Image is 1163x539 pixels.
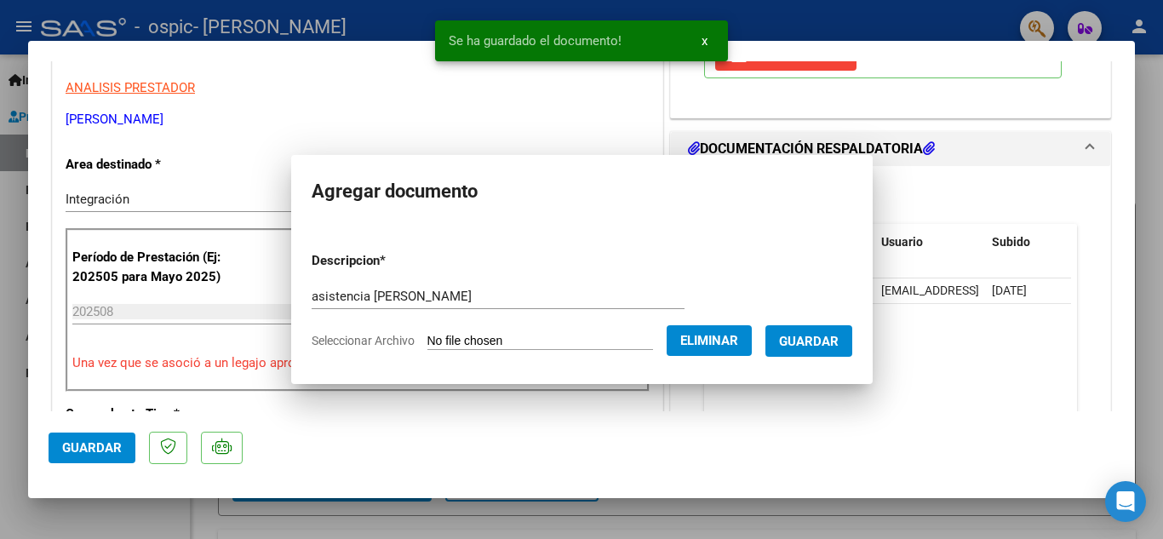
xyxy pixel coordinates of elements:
datatable-header-cell: Usuario [874,224,985,261]
p: Una vez que se asoció a un legajo aprobado no se puede cambiar el período de prestación. [72,353,643,373]
p: [PERSON_NAME] [66,110,650,129]
span: ANALISIS PRESTADOR [66,80,195,95]
datatable-header-cell: Subido [985,224,1070,261]
p: Comprobante Tipo * [66,404,241,424]
span: Integración [66,192,129,207]
span: [DATE] [992,284,1027,297]
h1: DOCUMENTACIÓN RESPALDATORIA [688,139,935,159]
mat-expansion-panel-header: DOCUMENTACIÓN RESPALDATORIA [671,132,1110,166]
datatable-header-cell: Acción [1070,224,1155,261]
button: Guardar [765,325,852,357]
button: Eliminar [667,325,752,356]
span: Eliminar [680,333,738,348]
p: Area destinado * [66,155,241,175]
span: Usuario [881,235,923,249]
span: Seleccionar Archivo [312,334,415,347]
button: Guardar [49,433,135,463]
span: Guardar [62,440,122,456]
span: x [702,33,708,49]
span: Subido [992,235,1030,249]
div: Open Intercom Messenger [1105,481,1146,522]
div: DOCUMENTACIÓN RESPALDATORIA [671,166,1110,519]
span: Guardar [779,334,839,349]
p: Período de Prestación (Ej: 202505 para Mayo 2025) [72,248,243,286]
span: Se ha guardado el documento! [449,32,622,49]
p: Descripcion [312,251,474,271]
h2: Agregar documento [312,175,852,208]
